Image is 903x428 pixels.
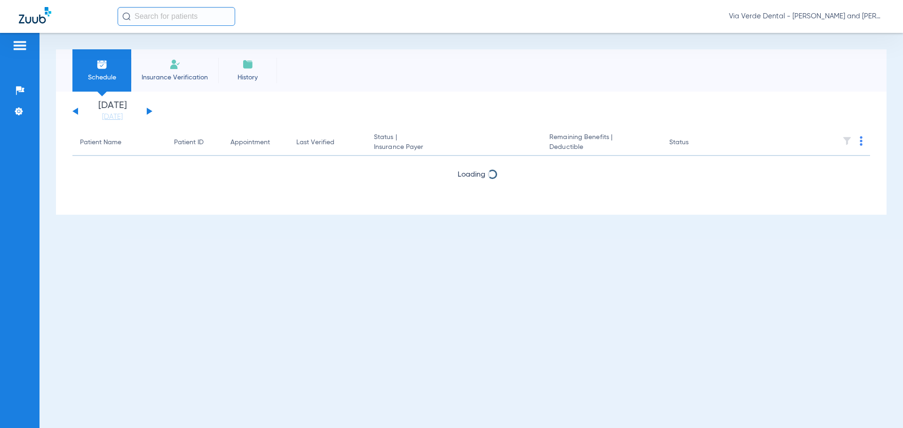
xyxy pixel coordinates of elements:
[174,138,215,148] div: Patient ID
[296,138,359,148] div: Last Verified
[80,138,159,148] div: Patient Name
[96,59,108,70] img: Schedule
[842,136,852,146] img: filter.svg
[80,138,121,148] div: Patient Name
[19,7,51,23] img: Zuub Logo
[225,73,270,82] span: History
[12,40,27,51] img: hamburger-icon
[549,142,654,152] span: Deductible
[138,73,211,82] span: Insurance Verification
[174,138,204,148] div: Patient ID
[122,12,131,21] img: Search Icon
[169,59,181,70] img: Manual Insurance Verification
[366,130,542,156] th: Status |
[296,138,334,148] div: Last Verified
[860,136,863,146] img: group-dot-blue.svg
[79,73,124,82] span: Schedule
[118,7,235,26] input: Search for patients
[84,112,141,122] a: [DATE]
[458,171,485,179] span: Loading
[374,142,534,152] span: Insurance Payer
[542,130,661,156] th: Remaining Benefits |
[662,130,725,156] th: Status
[230,138,270,148] div: Appointment
[84,101,141,122] li: [DATE]
[242,59,253,70] img: History
[729,12,884,21] span: Via Verde Dental - [PERSON_NAME] and [PERSON_NAME] DDS
[230,138,281,148] div: Appointment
